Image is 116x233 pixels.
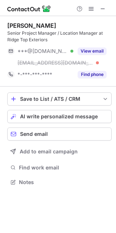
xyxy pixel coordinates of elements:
[20,114,98,119] span: AI write personalized message
[19,179,109,186] span: Notes
[18,48,68,54] span: ***@[DOMAIN_NAME]
[20,96,99,102] div: Save to List / ATS / CRM
[7,4,51,13] img: ContactOut v5.3.10
[7,127,112,141] button: Send email
[7,145,112,158] button: Add to email campaign
[20,131,48,137] span: Send email
[7,163,112,173] button: Find work email
[7,177,112,187] button: Notes
[7,110,112,123] button: AI write personalized message
[7,22,56,29] div: [PERSON_NAME]
[20,149,78,154] span: Add to email campaign
[78,71,107,78] button: Reveal Button
[78,47,107,55] button: Reveal Button
[7,92,112,106] button: save-profile-one-click
[19,164,109,171] span: Find work email
[18,60,93,66] span: [EMAIL_ADDRESS][DOMAIN_NAME]
[7,30,112,43] div: Senior Project Manager / Location Manager at Ridge Top Exteriors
